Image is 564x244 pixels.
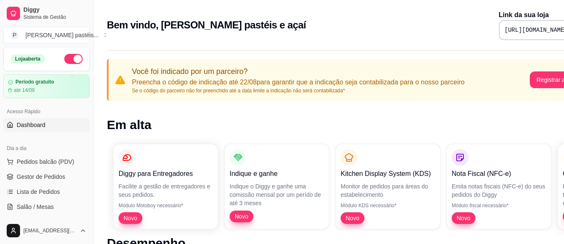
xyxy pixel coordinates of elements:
a: Gestor de Pedidos [3,170,90,183]
p: Nota Fiscal (NFC-e) [452,169,546,179]
div: Dia a dia [3,142,90,155]
article: até 14/09 [14,87,35,94]
span: Salão / Mesas [17,203,54,211]
span: Dashboard [17,121,46,129]
span: Novo [120,214,141,222]
p: Diggy para Entregadores [119,169,213,179]
button: Kitchen Display System (KDS)Monitor de pedidos para áreas do estabelecimentoMódulo KDS necessário... [336,144,440,229]
p: Emita notas fiscais (NFC-e) do seus pedidos do Diggy [452,182,546,199]
div: Acesso Rápido [3,105,90,118]
button: Select a team [3,27,90,43]
span: Lista de Pedidos [17,188,60,196]
span: P [10,31,19,39]
div: Loja aberta [10,54,45,64]
span: Pedidos balcão (PDV) [17,158,74,166]
span: Novo [231,212,252,221]
a: Salão / Mesas [3,200,90,213]
button: Alterar Status [64,54,83,64]
button: [EMAIL_ADDRESS][DOMAIN_NAME] [3,221,90,241]
h2: Bem vindo, [PERSON_NAME] pastéis e açaí [107,18,306,32]
a: Diggy Botnovo [3,215,90,229]
span: Diggy [23,6,86,14]
p: Módulo fiscal necessário* [452,202,546,209]
article: Período gratuito [15,79,54,85]
p: Indique e ganhe [230,169,324,179]
p: Facilite a gestão de entregadores e seus pedidos. [119,182,213,199]
span: Gestor de Pedidos [17,173,65,181]
p: Kitchen Display System (KDS) [341,169,435,179]
p: Módulo KDS necessário* [341,202,435,209]
span: Novo [342,214,363,222]
p: Você foi indicado por um parceiro? [132,66,465,77]
button: Pedidos balcão (PDV) [3,155,90,168]
button: Indique e ganheIndique o Diggy e ganhe uma comissão mensal por um perído de até 3 mesesNovo [225,144,329,229]
a: Dashboard [3,118,90,132]
a: Lista de Pedidos [3,185,90,198]
div: [PERSON_NAME] pastéis ... [25,31,99,39]
span: [EMAIL_ADDRESS][DOMAIN_NAME] [23,227,76,234]
span: Novo [453,214,474,222]
p: Preencha o código de indicação até 22/08 para garantir que a indicação seja contabilizada para o ... [132,77,465,87]
button: Diggy para EntregadoresFacilite a gestão de entregadores e seus pedidos.Módulo Motoboy necessário... [114,144,218,229]
button: Nota Fiscal (NFC-e)Emita notas fiscais (NFC-e) do seus pedidos do DiggyMódulo fiscal necessário*Novo [447,144,551,229]
a: Período gratuitoaté 14/09 [3,74,90,98]
p: Módulo Motoboy necessário* [119,202,213,209]
p: Monitor de pedidos para áreas do estabelecimento [341,182,435,199]
span: Sistema de Gestão [23,14,86,20]
p: Se o código do parceiro não for preenchido até a data limite a indicação não será contabilizada* [132,87,465,94]
a: DiggySistema de Gestão [3,3,90,23]
p: Indique o Diggy e ganhe uma comissão mensal por um perído de até 3 meses [230,182,324,207]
